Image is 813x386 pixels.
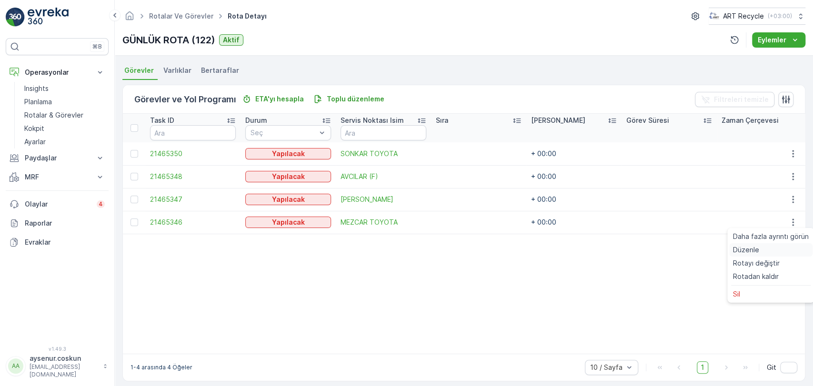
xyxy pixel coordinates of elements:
button: Paydaşlar [6,148,109,168]
a: SONKAR TOYOTA [341,149,426,158]
button: Operasyonlar [6,63,109,82]
a: Raporlar [6,214,109,233]
p: Kokpit [24,124,44,133]
p: ⌘B [92,43,102,50]
a: ERSU YURT [341,195,426,204]
p: Aktif [223,35,240,45]
a: Daha fazla ayrıntı görün [729,230,813,243]
button: Yapılacak [245,171,331,182]
span: [PERSON_NAME] [341,195,426,204]
button: Filtreleri temizle [695,92,774,107]
span: Rotayı değiştir [733,258,780,268]
p: Eylemler [758,35,786,45]
p: ETA'yı hesapla [255,94,304,104]
p: aysenur.coskun [30,354,98,363]
button: ART Recycle(+03:00) [709,8,805,25]
a: Rotalar & Görevler [20,109,109,122]
button: MRF [6,168,109,187]
p: Insights [24,84,49,93]
p: Görevler ve Yol Programı [134,93,236,106]
img: logo [6,8,25,27]
p: Görev Süresi [626,116,669,125]
p: Filtreleri temizle [714,95,769,104]
p: Ayarlar [24,137,46,147]
a: Insights [20,82,109,95]
button: ETA'yı hesapla [238,93,308,105]
p: [EMAIL_ADDRESS][DOMAIN_NAME] [30,363,98,378]
p: Servis Noktası Isim [341,116,404,125]
a: Ana Sayfa [124,14,135,22]
span: Rota Detayı [226,11,269,21]
p: Rotalar & Görevler [24,110,83,120]
div: Toggle Row Selected [130,218,138,226]
p: [PERSON_NAME] [531,116,585,125]
p: Seç [251,128,316,138]
p: Task ID [150,116,174,125]
div: AA [8,358,23,374]
p: MRF [25,172,90,182]
div: Toggle Row Selected [130,173,138,180]
button: AAaysenur.coskun[EMAIL_ADDRESS][DOMAIN_NAME] [6,354,109,378]
td: + 00:00 [526,165,622,188]
p: Raporlar [25,218,105,228]
a: AVCILAR (F) [341,172,426,181]
p: ART Recycle [723,11,764,21]
p: Yapılacak [272,172,305,181]
a: Olaylar4 [6,195,109,214]
p: Paydaşlar [25,153,90,163]
td: + 00:00 [526,188,622,211]
p: Yapılacak [272,218,305,227]
p: GÜNLÜK ROTA (122) [122,33,215,47]
div: Toggle Row Selected [130,196,138,203]
img: logo_light-DOdMpM7g.png [28,8,69,27]
span: Bertaraflar [201,66,239,75]
td: + 00:00 [526,211,622,234]
a: Ayarlar [20,135,109,148]
input: Ara [341,125,426,140]
p: ( +03:00 ) [768,12,792,20]
a: 21465347 [150,195,236,204]
span: Git [767,363,776,372]
span: 1 [697,361,708,374]
button: Yapılacak [245,217,331,228]
p: Evraklar [25,238,105,247]
p: Yapılacak [272,195,305,204]
span: Düzenle [733,245,759,255]
button: Toplu düzenleme [310,93,388,105]
p: 4 [99,200,103,208]
input: Ara [150,125,236,140]
button: Eylemler [752,32,805,48]
a: MEZCAR TOYOTA [341,218,426,227]
p: Yapılacak [272,149,305,158]
a: Planlama [20,95,109,109]
a: 21465350 [150,149,236,158]
td: + 00:00 [526,142,622,165]
span: Daha fazla ayrıntı görün [733,232,809,241]
p: Sıra [436,116,448,125]
p: 1-4 arasında 4 Öğeler [130,364,192,371]
p: Zaman Çerçevesi [722,116,779,125]
p: Olaylar [25,199,91,209]
a: Rotalar ve Görevler [149,12,213,20]
a: 21465348 [150,172,236,181]
button: Yapılacak [245,194,331,205]
button: Yapılacak [245,148,331,159]
p: Planlama [24,97,52,107]
p: Durum [245,116,267,125]
p: Toplu düzenleme [327,94,384,104]
button: Aktif [219,34,243,46]
span: Varlıklar [163,66,191,75]
span: v 1.49.3 [6,346,109,352]
img: image_23.png [709,11,719,21]
a: 21465346 [150,218,236,227]
a: Kokpit [20,122,109,135]
div: Toggle Row Selected [130,150,138,158]
span: Sil [733,289,740,299]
